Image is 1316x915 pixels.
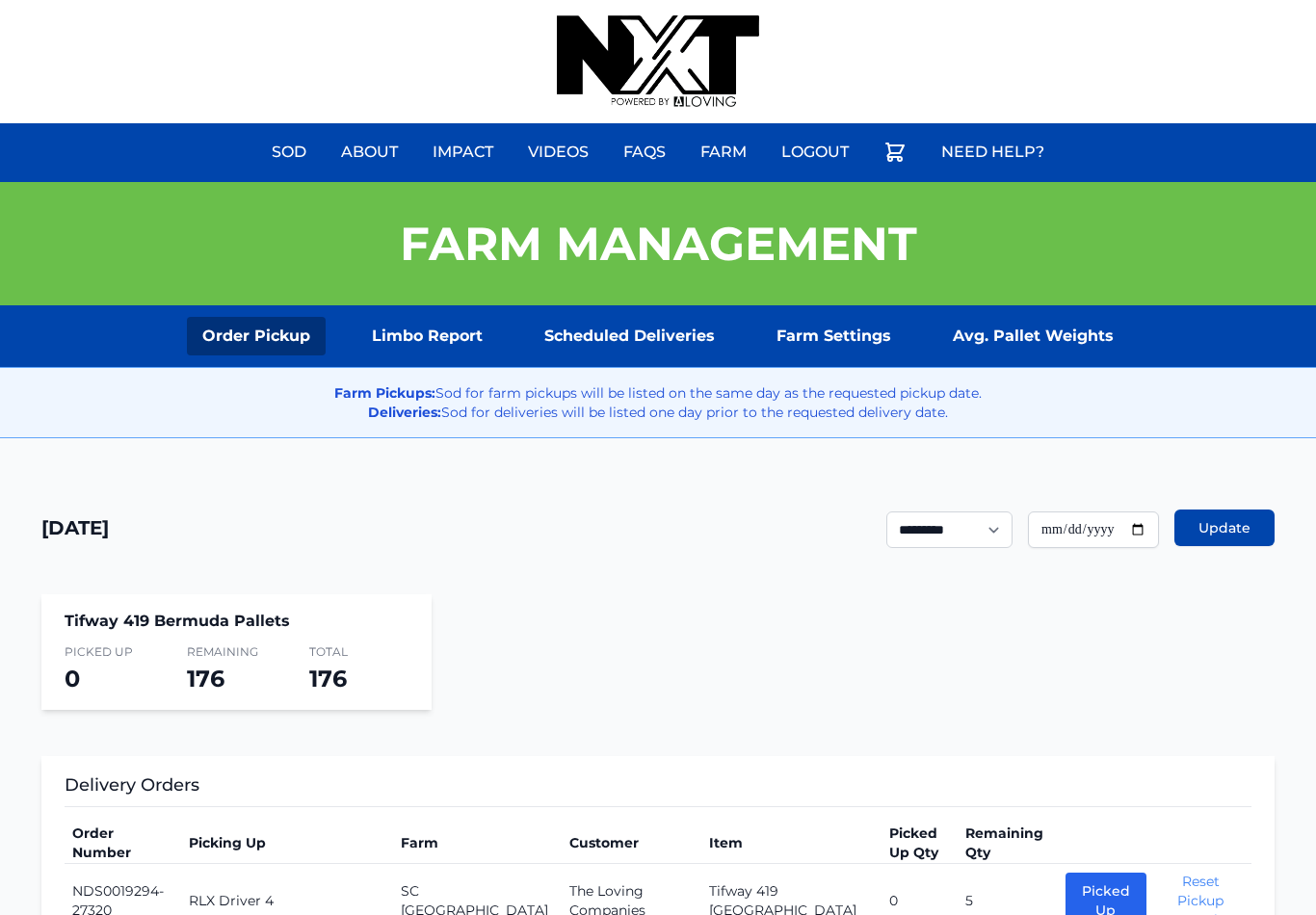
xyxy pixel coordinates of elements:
[557,15,759,108] img: nextdaysod.com Logo
[187,644,286,660] span: Remaining
[260,129,318,175] a: Sod
[1174,510,1275,546] button: Update
[65,771,1251,807] h3: Delivery Orders
[937,317,1129,355] a: Avg. Pallet Weights
[400,221,917,267] h1: Farm Management
[356,317,498,355] a: Limbo Report
[761,317,907,355] a: Farm Settings
[1198,518,1250,537] span: Update
[329,129,409,175] a: About
[334,384,435,402] strong: Farm Pickups:
[65,665,80,693] span: 0
[309,665,347,693] span: 176
[421,129,505,175] a: Impact
[701,823,882,864] th: Item
[689,129,758,175] a: Farm
[65,644,164,660] span: Picked Up
[309,644,408,660] span: Total
[770,129,860,175] a: Logout
[393,823,561,864] th: Farm
[41,514,109,541] h1: [DATE]
[187,665,224,693] span: 176
[65,610,408,633] h4: Tifway 419 Bermuda Pallets
[181,823,394,864] th: Picking Up
[930,129,1056,175] a: Need Help?
[612,129,677,175] a: FAQs
[529,317,730,355] a: Scheduled Deliveries
[187,317,326,355] a: Order Pickup
[516,129,600,175] a: Videos
[562,823,701,864] th: Customer
[65,823,181,864] th: Order Number
[882,823,958,864] th: Picked Up Qty
[368,404,441,421] strong: Deliveries:
[958,823,1058,864] th: Remaining Qty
